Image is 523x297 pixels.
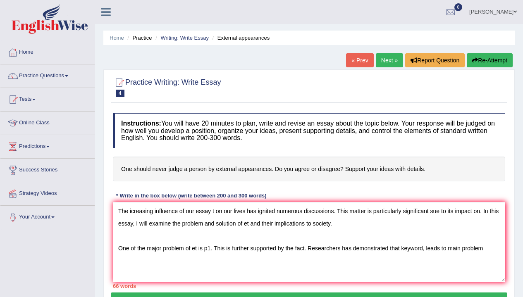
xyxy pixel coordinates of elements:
[0,41,95,62] a: Home
[467,53,513,67] button: Re-Attempt
[0,64,95,85] a: Practice Questions
[116,90,124,97] span: 4
[0,135,95,156] a: Predictions
[0,88,95,109] a: Tests
[0,182,95,203] a: Strategy Videos
[0,112,95,132] a: Online Class
[121,120,161,127] b: Instructions:
[113,282,505,290] div: 66 words
[346,53,373,67] a: « Prev
[113,76,221,97] h2: Practice Writing: Write Essay
[113,113,505,148] h4: You will have 20 minutes to plan, write and revise an essay about the topic below. Your response ...
[210,34,270,42] li: External appearances
[454,3,463,11] span: 0
[376,53,403,67] a: Next »
[0,206,95,226] a: Your Account
[125,34,152,42] li: Practice
[113,192,270,200] div: * Write in the box below (write between 200 and 300 words)
[110,35,124,41] a: Home
[405,53,465,67] button: Report Question
[113,157,505,182] h4: One should never judge a person by external appearances. Do you agree or disagree? Support your i...
[0,159,95,179] a: Success Stories
[160,35,209,41] a: Writing: Write Essay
